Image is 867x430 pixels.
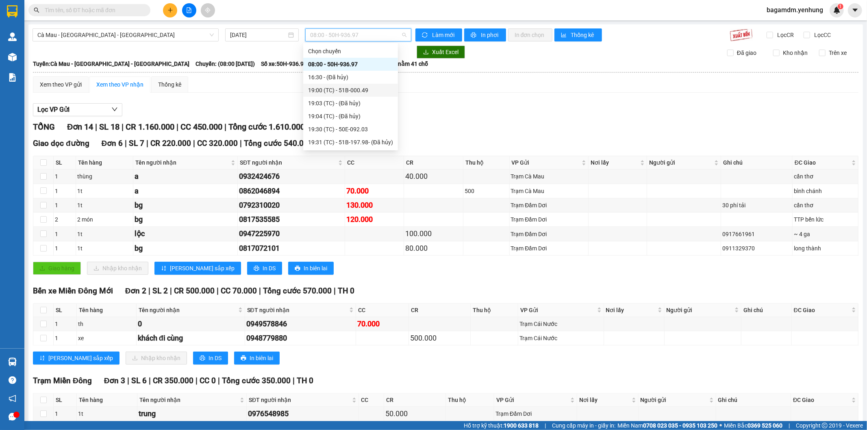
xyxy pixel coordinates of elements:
span: Cà Mau - Sài Gòn - Đồng Nai [37,29,214,41]
span: sync [422,32,429,39]
td: Trạm Đầm Dơi [494,407,577,421]
td: a [133,184,238,198]
span: question-circle [9,376,16,384]
div: 50.000 [385,408,445,419]
span: CR 350.000 [153,376,193,385]
div: a [135,171,236,182]
span: Người gửi [649,158,713,167]
span: ĐC Giao [794,306,850,315]
span: SL 2 [152,286,168,295]
div: 08:00 - 50H-936.97 [308,60,393,69]
button: file-add [182,3,196,17]
span: In biên lai [250,354,273,363]
span: Tên người nhận [135,158,229,167]
div: 1t [77,201,132,210]
div: lộc [135,228,236,239]
span: | [789,421,790,430]
span: caret-down [852,7,859,14]
button: downloadNhập kho nhận [126,352,187,365]
span: Nơi lấy [591,158,639,167]
span: SĐT người nhận [247,306,348,315]
th: Ghi chú [741,304,792,317]
span: ĐC Giao [793,395,850,404]
div: 0 [138,318,243,330]
span: 08:00 - 50H-936.97 [310,29,406,41]
span: | [545,421,546,430]
span: Làm mới [432,30,456,39]
div: bg [135,200,236,211]
div: Trạm Cà Mau [511,172,587,181]
div: 1t [77,244,132,253]
strong: 1900 633 818 [504,422,539,429]
td: 0 [137,317,245,331]
span: CR 500.000 [174,286,215,295]
div: cần thơ [794,201,857,210]
span: | [146,139,148,148]
div: 1 [55,172,74,181]
span: message [9,413,16,421]
th: Tên hàng [77,393,137,407]
span: | [218,376,220,385]
td: bg [133,198,238,213]
span: notification [9,395,16,402]
div: Thống kê [158,80,181,89]
span: | [196,376,198,385]
th: Tên hàng [77,304,137,317]
span: | [293,376,295,385]
div: Trạm Đầm Dơi [511,244,587,253]
span: 1 [839,4,842,9]
th: CR [404,156,463,169]
img: 9k= [730,28,753,41]
div: a [135,185,236,197]
td: 0948779880 [245,331,356,345]
button: aim [201,3,215,17]
td: 0949578846 [245,317,356,331]
span: VP Gửi [520,306,595,315]
div: 1 [55,319,75,328]
div: 0817072101 [239,243,343,254]
div: Trạm Đầm Dơi [511,201,587,210]
div: thùng [77,172,132,181]
b: Tuyến: Cà Mau - [GEOGRAPHIC_DATA] - [GEOGRAPHIC_DATA] [33,61,189,67]
th: Tên hàng [76,156,134,169]
div: Trạm Cái Nước [519,319,602,328]
th: Thu hộ [463,156,509,169]
th: CR [409,304,470,317]
div: 0948779880 [246,332,354,344]
td: 0792310020 [238,198,345,213]
span: Tên người nhận [139,306,237,315]
div: TTP bến lức [794,215,857,224]
button: caret-down [848,3,862,17]
span: copyright [822,423,828,428]
button: printerIn DS [193,352,228,365]
span: printer [295,265,300,272]
span: Đơn 14 [67,122,93,132]
div: 120.000 [346,214,403,225]
div: trung [139,408,245,419]
td: Trạm Đầm Dơi [510,213,589,227]
span: printer [254,265,259,272]
th: Thu hộ [471,304,519,317]
span: | [95,122,97,132]
span: | [176,122,178,132]
th: CC [345,156,404,169]
span: In phơi [481,30,500,39]
td: 0976548985 [247,407,359,421]
span: printer [471,32,478,39]
span: SL 18 [99,122,120,132]
span: | [240,139,242,148]
span: CR 1.160.000 [126,122,174,132]
div: 2 [55,215,74,224]
th: SL [54,304,77,317]
span: SĐT người nhận [240,158,336,167]
span: Miền Bắc [724,421,782,430]
td: bg [133,213,238,227]
button: Lọc VP Gửi [33,103,122,116]
button: downloadNhập kho nhận [87,262,148,275]
span: Miền Nam [617,421,717,430]
td: Trạm Cà Mau [510,169,589,184]
div: 130.000 [346,200,403,211]
span: [PERSON_NAME] sắp xếp [48,354,113,363]
span: VP Gửi [496,395,569,404]
img: warehouse-icon [8,358,17,366]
